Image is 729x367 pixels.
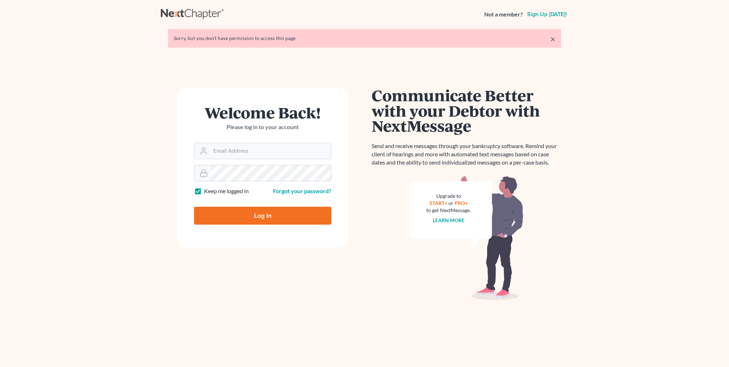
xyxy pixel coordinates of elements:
[194,207,331,225] input: Log In
[194,123,331,131] p: Please log in to your account
[448,200,453,206] span: or
[174,35,555,42] div: Sorry, but you don't have permission to access this page
[526,11,568,17] a: Sign up [DATE]!
[372,88,561,133] h1: Communicate Better with your Debtor with NextMessage
[210,143,331,159] input: Email Address
[426,192,471,200] div: Upgrade to
[426,207,471,214] div: to get NextMessage.
[372,142,561,167] p: Send and receive messages through your bankruptcy software. Remind your client of hearings and mo...
[273,187,331,194] a: Forgot your password?
[484,10,523,19] strong: Not a member?
[550,35,555,43] a: ×
[430,200,447,206] a: START+
[409,175,524,300] img: nextmessage_bg-59042aed3d76b12b5cd301f8e5b87938c9018125f34e5fa2b7a6b67550977c72.svg
[204,187,249,195] label: Keep me logged in
[194,105,331,120] h1: Welcome Back!
[455,200,468,206] a: PRO+
[433,217,465,223] a: Learn more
